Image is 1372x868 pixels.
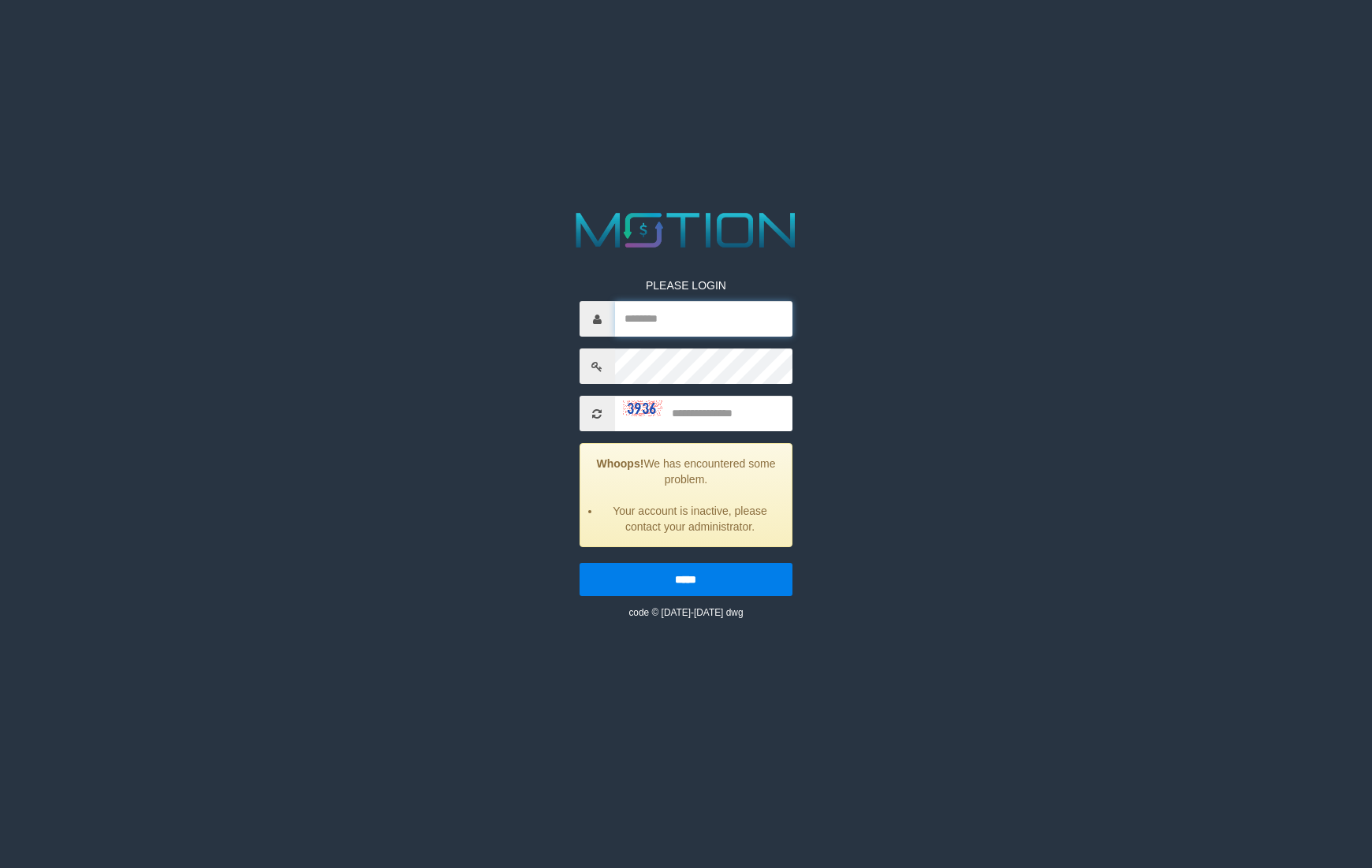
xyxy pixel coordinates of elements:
img: captcha [623,400,662,416]
small: code © [DATE]-[DATE] dwg [628,607,743,618]
strong: Whoops! [597,457,644,470]
div: We has encountered some problem. [580,443,792,547]
p: PLEASE LOGIN [580,278,792,293]
li: Your account is inactive, please contact your administrator. [600,503,780,535]
img: MOTION_logo.png [566,207,807,254]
